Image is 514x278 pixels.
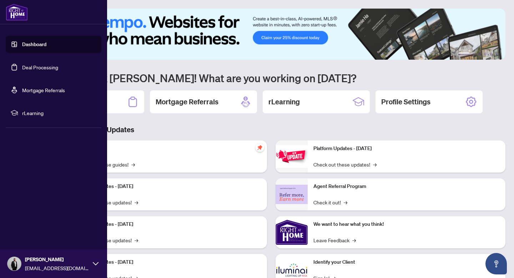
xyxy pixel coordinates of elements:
[313,258,500,266] p: Identify your Client
[313,236,356,244] a: Leave Feedback→
[478,53,481,55] button: 3
[75,183,261,190] p: Platform Updates - [DATE]
[22,87,65,93] a: Mortgage Referrals
[135,236,138,244] span: →
[313,198,347,206] a: Check it out!→
[256,143,264,152] span: pushpin
[276,145,308,168] img: Platform Updates - June 23, 2025
[276,185,308,204] img: Agent Referral Program
[37,9,505,60] img: Slide 0
[75,220,261,228] p: Platform Updates - [DATE]
[22,41,46,48] a: Dashboard
[22,109,96,117] span: rLearning
[313,220,500,228] p: We want to hear what you think!
[6,4,28,21] img: logo
[352,236,356,244] span: →
[135,198,138,206] span: →
[313,145,500,153] p: Platform Updates - [DATE]
[131,160,135,168] span: →
[381,97,430,107] h2: Profile Settings
[7,257,21,270] img: Profile Icon
[22,64,58,70] a: Deal Processing
[75,145,261,153] p: Self-Help
[156,97,218,107] h2: Mortgage Referrals
[484,53,487,55] button: 4
[75,258,261,266] p: Platform Updates - [DATE]
[373,160,377,168] span: →
[458,53,470,55] button: 1
[495,53,498,55] button: 6
[313,160,377,168] a: Check out these updates!→
[490,53,493,55] button: 5
[37,71,505,85] h1: Welcome back [PERSON_NAME]! What are you working on [DATE]?
[37,125,505,135] h3: Brokerage & Industry Updates
[268,97,300,107] h2: rLearning
[25,255,89,263] span: [PERSON_NAME]
[485,253,507,274] button: Open asap
[25,264,89,272] span: [EMAIL_ADDRESS][DOMAIN_NAME]
[313,183,500,190] p: Agent Referral Program
[473,53,475,55] button: 2
[276,216,308,248] img: We want to hear what you think!
[344,198,347,206] span: →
